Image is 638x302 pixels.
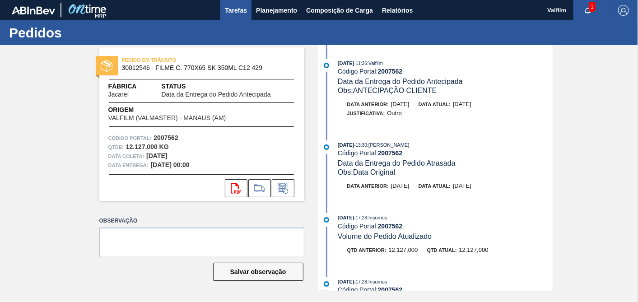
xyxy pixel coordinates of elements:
span: 12.127,000 [459,246,489,253]
span: - 17:28 [354,279,367,284]
span: [DATE] [453,101,471,107]
button: Salvar observação [213,263,303,281]
img: TNhmsLtSVTkK8tSr43FrP2fwEKptu5GPRR3wAAAABJRU5ErkJggg== [12,6,55,14]
span: : Valfilm [367,60,383,66]
img: status [101,60,112,72]
span: Composição de Carga [306,5,373,16]
span: Origem [108,105,252,115]
span: Data atual: [419,183,451,189]
span: - 17:28 [354,215,367,220]
label: Observação [99,214,304,228]
div: Informar alteração no pedido [272,179,294,197]
h1: Pedidos [9,28,169,38]
span: Status [162,82,295,91]
span: Qtde : [108,143,124,152]
div: Código Portal: [338,286,552,293]
span: - 13:30 [354,143,367,148]
img: atual [324,281,329,287]
span: : Insumos [367,215,387,220]
span: - 11:36 [354,61,367,66]
span: Data da Entrega do Pedido Antecipada [338,78,463,85]
strong: [DATE] [146,152,167,159]
span: VALFILM (VALMASTER) - MANAUS (AM) [108,115,226,121]
div: Código Portal: [338,68,552,75]
span: Outro [387,110,402,116]
span: Data anterior: [347,102,389,107]
div: Ir para Composição de Carga [248,179,271,197]
span: Obs: Data Original [338,168,395,176]
span: Qtd atual: [427,247,457,253]
span: Data anterior: [347,183,389,189]
span: [DATE] [391,182,410,189]
span: Data atual: [419,102,451,107]
img: atual [324,144,329,150]
span: Data coleta: [108,152,144,161]
span: Planejamento [256,5,297,16]
span: PEDIDO EM TRÂNSITO [122,56,248,65]
span: Obs: ANTECIPAÇÃO CLIENTE [338,87,437,94]
span: 12.127,000 [388,246,418,253]
span: Volume do Pedido Atualizado [338,232,432,240]
span: 1 [589,2,596,12]
strong: 2007562 [154,134,178,141]
span: Jacareí [108,91,129,98]
strong: 2007562 [378,286,403,293]
span: Código Portal: [108,134,152,143]
span: Relatórios [382,5,413,16]
span: Qtd anterior: [347,247,387,253]
span: [DATE] [338,215,354,220]
span: : Insumos [367,279,387,284]
span: Data da Entrega do Pedido Atrasada [338,159,456,167]
strong: 2007562 [378,68,403,75]
span: Data entrega: [108,161,149,170]
img: Logout [618,5,629,16]
span: Data da Entrega do Pedido Antecipada [162,91,271,98]
span: [DATE] [453,182,471,189]
span: : [PERSON_NAME] [367,142,410,148]
span: [DATE] [338,142,354,148]
span: [DATE] [391,101,410,107]
div: Abrir arquivo PDF [225,179,247,197]
strong: 2007562 [378,223,403,230]
strong: [DATE] 00:00 [151,161,190,168]
img: atual [324,217,329,223]
button: Notificações [573,4,602,17]
strong: 2007562 [378,149,403,157]
span: 30012546 - FILME C. 770X65 SK 350ML C12 429 [122,65,286,71]
span: Tarefas [225,5,247,16]
div: Código Portal: [338,223,552,230]
span: [DATE] [338,60,354,66]
span: [DATE] [338,279,354,284]
span: Justificativa: [347,111,385,116]
strong: 12.127,000 KG [126,143,169,150]
div: Código Portal: [338,149,552,157]
img: atual [324,63,329,68]
span: Fábrica [108,82,158,91]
